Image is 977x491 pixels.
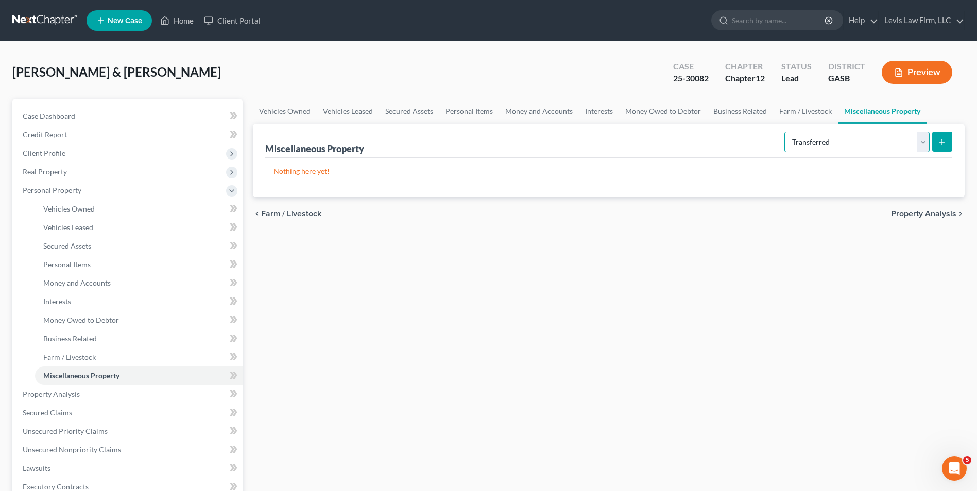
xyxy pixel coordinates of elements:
a: Farm / Livestock [35,348,243,366]
a: Vehicles Owned [35,200,243,218]
a: Lawsuits [14,459,243,478]
span: Money Owed to Debtor [43,315,119,324]
div: District [828,61,865,73]
span: Money and Accounts [43,278,111,287]
a: Farm / Livestock [773,99,838,124]
span: Business Related [43,334,97,343]
div: Chapter [725,61,765,73]
span: Property Analysis [891,209,956,218]
i: chevron_left [253,209,261,218]
span: New Case [108,17,142,25]
a: Money Owed to Debtor [35,311,243,329]
a: Case Dashboard [14,107,243,126]
a: Interests [35,292,243,311]
span: Real Property [23,167,67,176]
a: Help [844,11,878,30]
a: Personal Items [35,255,243,274]
button: chevron_left Farm / Livestock [253,209,321,218]
span: [PERSON_NAME] & [PERSON_NAME] [12,64,221,79]
a: Money and Accounts [35,274,243,292]
div: Case [673,61,709,73]
p: Nothing here yet! [273,166,944,177]
span: Property Analysis [23,390,80,398]
span: Executory Contracts [23,482,89,491]
span: Client Profile [23,149,65,157]
span: Miscellaneous Property [43,371,119,380]
a: Secured Assets [379,99,439,124]
a: Unsecured Priority Claims [14,422,243,441]
div: Miscellaneous Property [265,143,364,155]
span: Unsecured Priority Claims [23,427,108,435]
a: Money Owed to Debtor [619,99,707,124]
span: Secured Assets [43,241,91,250]
span: Vehicles Leased [43,223,93,232]
a: Interests [579,99,619,124]
a: Levis Law Firm, LLC [879,11,964,30]
span: Personal Items [43,260,91,269]
span: 5 [963,456,971,464]
span: Secured Claims [23,408,72,417]
a: Credit Report [14,126,243,144]
span: 12 [756,73,765,83]
iframe: Intercom live chat [942,456,967,481]
i: chevron_right [956,209,965,218]
span: Farm / Livestock [261,209,321,218]
div: GASB [828,73,865,84]
a: Unsecured Nonpriority Claims [14,441,243,459]
a: Property Analysis [14,385,243,404]
a: Home [155,11,199,30]
div: 25-30082 [673,73,709,84]
span: Unsecured Nonpriority Claims [23,445,121,454]
div: Lead [781,73,812,84]
a: Miscellaneous Property [838,99,927,124]
span: Case Dashboard [23,112,75,120]
a: Vehicles Owned [253,99,317,124]
a: Business Related [707,99,773,124]
span: Personal Property [23,186,81,195]
a: Client Portal [199,11,266,30]
button: Preview [882,61,952,84]
span: Interests [43,297,71,306]
a: Vehicles Leased [35,218,243,237]
a: Miscellaneous Property [35,366,243,385]
a: Vehicles Leased [317,99,379,124]
div: Status [781,61,812,73]
button: Property Analysis chevron_right [891,209,965,218]
a: Business Related [35,329,243,348]
a: Secured Assets [35,237,243,255]
div: Chapter [725,73,765,84]
span: Credit Report [23,130,67,139]
span: Farm / Livestock [43,353,96,361]
a: Money and Accounts [499,99,579,124]
a: Secured Claims [14,404,243,422]
span: Vehicles Owned [43,204,95,213]
span: Lawsuits [23,464,50,472]
a: Personal Items [439,99,499,124]
input: Search by name... [732,11,826,30]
